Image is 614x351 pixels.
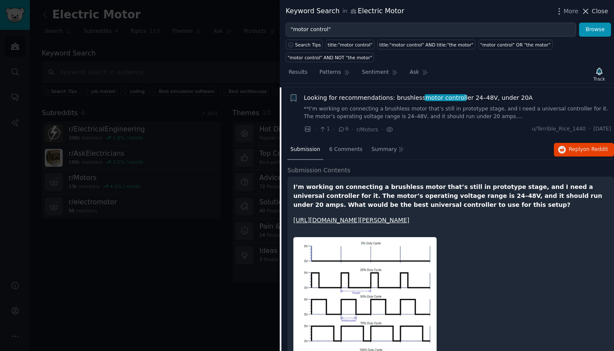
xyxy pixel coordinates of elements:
[304,105,611,120] a: **I’m working on connecting a brushless motor that’s still in prototype stage, and I need a unive...
[326,40,374,49] a: title:"motor control"
[289,69,307,76] span: Results
[333,125,335,134] span: ·
[356,127,378,133] span: r/Motors
[314,125,316,134] span: ·
[286,66,310,83] a: Results
[379,42,474,48] div: title:"motor control" AND title:"the motor"
[555,7,579,16] button: More
[295,42,321,48] span: Search Tips
[592,7,608,16] span: Close
[377,40,475,49] a: title:"motor control" AND title:"the motor"
[286,23,576,37] input: Try a keyword related to your business
[359,66,401,83] a: Sentiment
[304,93,533,102] a: Looking for recommendations: brushlessmotor controller 24–48V, under 20A
[594,76,605,82] div: Track
[532,125,585,133] span: u/Terrible_Rice_1440
[319,69,341,76] span: Patterns
[328,42,373,48] div: title:"motor control"
[329,146,362,154] span: 6 Comments
[381,125,383,134] span: ·
[290,146,320,154] span: Submission
[581,7,608,16] button: Close
[288,55,372,61] div: "motor control" AND NOT "the motor"
[342,8,347,15] span: in
[579,23,611,37] button: Browse
[410,69,419,76] span: Ask
[293,183,602,208] strong: I’m working on connecting a brushless motor that’s still in prototype stage, and I need a univers...
[362,69,389,76] span: Sentiment
[287,166,350,175] span: Submission Contents
[407,66,431,83] a: Ask
[480,42,550,48] div: "motor control" OR "the motor"
[286,40,323,49] button: Search Tips
[569,146,608,154] span: Reply
[564,7,579,16] span: More
[425,94,467,101] span: motor control
[338,125,348,133] span: 6
[316,66,353,83] a: Patterns
[583,146,608,152] span: on Reddit
[371,146,397,154] span: Summary
[478,40,553,49] a: "motor control" OR "the motor"
[286,6,404,17] div: Keyword Search Electric Motor
[286,52,374,62] a: "motor control" AND NOT "the motor"
[304,93,533,102] span: Looking for recommendations: brushless ler 24–48V, under 20A
[594,125,611,133] span: [DATE]
[591,65,608,83] button: Track
[319,125,330,133] span: 1
[589,125,591,133] span: ·
[554,143,614,157] button: Replyon Reddit
[352,125,353,134] span: ·
[293,217,409,223] a: [URL][DOMAIN_NAME][PERSON_NAME]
